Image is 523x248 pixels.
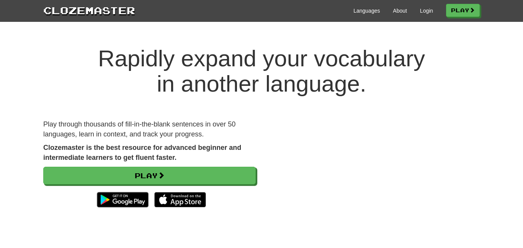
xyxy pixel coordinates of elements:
[93,188,152,211] img: Get it on Google Play
[154,192,206,207] img: Download_on_the_App_Store_Badge_US-UK_135x40-25178aeef6eb6b83b96f5f2d004eda3bffbb37122de64afbaef7...
[353,7,380,15] a: Languages
[446,4,480,17] a: Play
[43,144,241,161] strong: Clozemaster is the best resource for advanced beginner and intermediate learners to get fluent fa...
[43,167,256,184] a: Play
[43,3,135,17] a: Clozemaster
[393,7,407,15] a: About
[420,7,433,15] a: Login
[43,120,256,139] p: Play through thousands of fill-in-the-blank sentences in over 50 languages, learn in context, and...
